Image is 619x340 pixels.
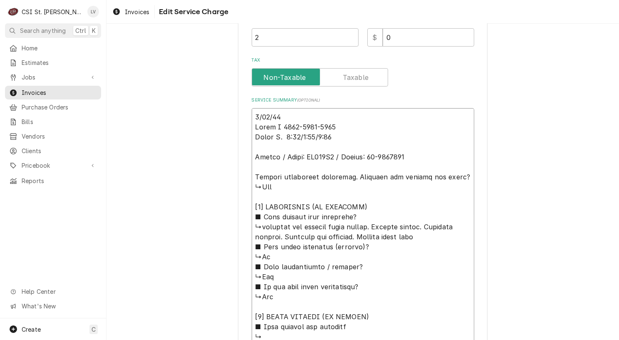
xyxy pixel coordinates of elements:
[22,287,96,296] span: Help Center
[5,56,101,69] a: Estimates
[5,129,101,143] a: Vendors
[22,132,97,141] span: Vendors
[22,73,84,82] span: Jobs
[125,7,149,16] span: Invoices
[92,325,96,334] span: C
[22,58,97,67] span: Estimates
[22,103,97,112] span: Purchase Orders
[109,5,153,19] a: Invoices
[5,159,101,172] a: Go to Pricebook
[5,299,101,313] a: Go to What's New
[5,285,101,298] a: Go to Help Center
[297,98,320,102] span: ( optional )
[5,86,101,99] a: Invoices
[75,26,86,35] span: Ctrl
[22,88,97,97] span: Invoices
[22,161,84,170] span: Pricebook
[5,174,101,188] a: Reports
[5,70,101,84] a: Go to Jobs
[20,26,66,35] span: Search anything
[252,57,474,64] label: Tax
[22,146,97,155] span: Clients
[5,144,101,158] a: Clients
[7,6,19,17] div: C
[367,28,383,47] div: $
[252,57,474,87] div: Tax
[367,17,474,47] div: [object Object]
[5,41,101,55] a: Home
[22,117,97,126] span: Bills
[22,302,96,310] span: What's New
[22,44,97,52] span: Home
[5,23,101,38] button: Search anythingCtrlK
[5,100,101,114] a: Purchase Orders
[92,26,96,35] span: K
[252,17,359,47] div: [object Object]
[5,115,101,129] a: Bills
[22,7,83,16] div: CSI St. [PERSON_NAME]
[7,6,19,17] div: CSI St. Louis's Avatar
[22,326,41,333] span: Create
[87,6,99,17] div: LV
[156,6,228,17] span: Edit Service Charge
[22,176,97,185] span: Reports
[252,97,474,104] label: Service Summary
[87,6,99,17] div: Lisa Vestal's Avatar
